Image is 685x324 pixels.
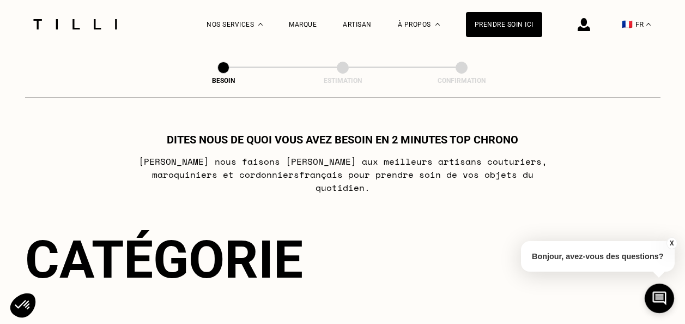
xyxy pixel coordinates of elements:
button: X [666,237,677,249]
div: Estimation [288,77,397,85]
span: 🇫🇷 [622,19,633,29]
p: Bonjour, avez-vous des questions? [521,241,675,272]
img: icône connexion [578,18,590,31]
img: Menu déroulant [258,23,263,26]
img: menu déroulant [646,23,651,26]
div: Confirmation [407,77,516,85]
img: Menu déroulant à propos [435,23,440,26]
a: Artisan [343,21,372,28]
div: Catégorie [25,229,660,290]
p: [PERSON_NAME] nous faisons [PERSON_NAME] aux meilleurs artisans couturiers , maroquiniers et cord... [126,155,559,194]
img: Logo du service de couturière Tilli [29,19,121,29]
div: Besoin [169,77,278,85]
a: Marque [289,21,317,28]
h1: Dites nous de quoi vous avez besoin en 2 minutes top chrono [167,133,518,146]
a: Prendre soin ici [466,12,542,37]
